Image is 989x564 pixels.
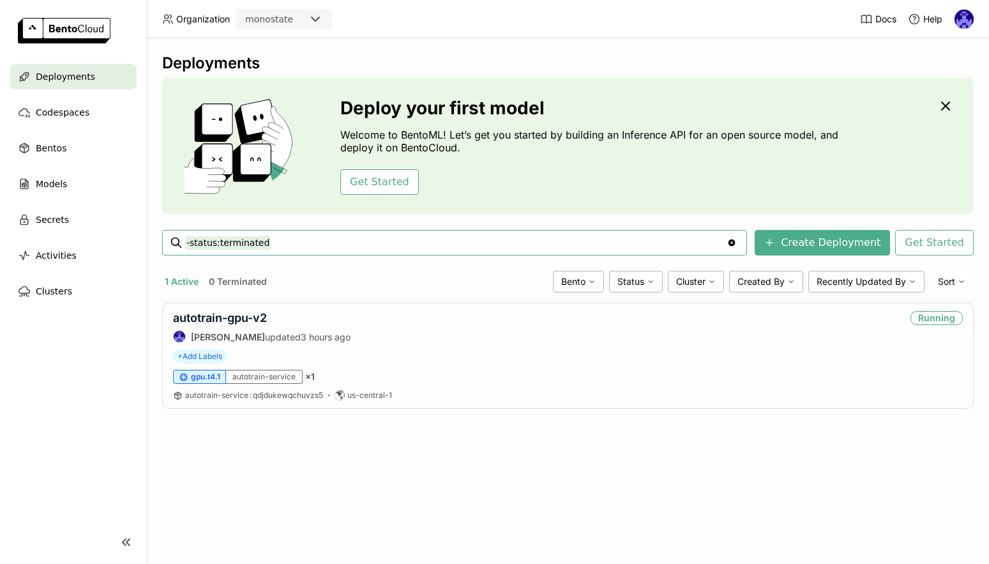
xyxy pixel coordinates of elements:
span: Bentos [36,141,66,156]
button: 1 Active [162,273,201,290]
span: Bento [561,276,585,287]
div: Cluster [668,271,724,293]
span: Sort [938,276,955,287]
a: Secrets [10,207,137,232]
div: autotrain-service [226,370,303,384]
a: Bentos [10,135,137,161]
span: Help [923,13,942,25]
img: cover onboarding [172,98,310,194]
div: Running [910,311,963,325]
span: Codespaces [36,105,89,120]
img: logo [18,18,110,43]
span: Recently Updated By [817,276,906,287]
span: Secrets [36,212,69,227]
span: Activities [36,248,77,263]
span: Deployments [36,69,95,84]
span: Docs [875,13,896,25]
span: gpu.t4.1 [191,372,220,382]
span: Created By [737,276,785,287]
img: Andrew correa [955,10,974,29]
input: Selected monostate. [294,13,296,26]
span: Status [617,276,644,287]
a: autotrain-gpu-v2 [173,311,267,324]
svg: Clear value [727,238,737,248]
a: Codespaces [10,100,137,125]
span: : [250,390,252,400]
a: Deployments [10,64,137,89]
div: Deployments [162,54,974,73]
input: Search [185,232,727,253]
div: updated [173,330,351,343]
span: Clusters [36,284,72,299]
div: Created By [729,271,803,293]
span: autotrain-service qdjdukewqchuvzs5 [185,390,323,400]
img: Andrew correa [174,331,185,342]
button: Create Deployment [755,230,890,255]
div: Help [908,13,942,26]
a: Docs [860,13,896,26]
h3: Deploy your first model [340,98,845,118]
span: Organization [176,13,230,25]
button: Get Started [340,169,419,195]
span: +Add Labels [173,349,227,363]
span: Cluster [676,276,706,287]
div: Bento [553,271,604,293]
span: Models [36,176,67,192]
a: Clusters [10,278,137,304]
button: 0 Terminated [206,273,269,290]
div: Recently Updated By [808,271,925,293]
strong: [PERSON_NAME] [191,332,265,342]
span: 3 hours ago [301,332,351,342]
a: Models [10,171,137,197]
a: Activities [10,243,137,268]
div: Status [609,271,663,293]
div: Sort [930,271,974,293]
p: Welcome to BentoML! Let’s get you started by building an Inference API for an open source model, ... [340,128,845,154]
div: monostate [245,13,293,26]
span: × 1 [305,371,315,383]
button: Get Started [895,230,974,255]
span: us-central-1 [347,390,392,400]
a: autotrain-service:qdjdukewqchuvzs5 [185,390,323,400]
